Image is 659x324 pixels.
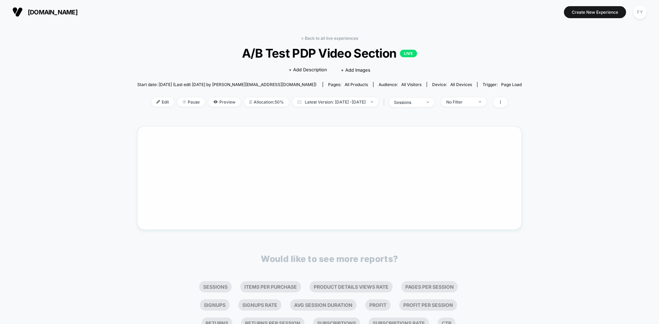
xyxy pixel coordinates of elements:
[28,9,78,16] span: [DOMAIN_NAME]
[401,82,421,87] span: All Visitors
[301,36,358,41] a: < Back to all live experiences
[289,67,327,73] span: + Add Description
[199,281,232,292] li: Sessions
[244,97,289,107] span: Allocation: 50%
[394,100,421,105] div: sessions
[261,254,398,264] p: Would like to see more reports?
[151,97,174,107] span: Edit
[501,82,522,87] span: Page Load
[633,5,647,19] div: FY
[401,281,458,292] li: Pages Per Session
[183,100,186,104] img: end
[564,6,626,18] button: Create New Experience
[310,281,393,292] li: Product Details Views Rate
[328,82,368,87] div: Pages:
[137,82,316,87] span: Start date: [DATE] (Last edit [DATE] by [PERSON_NAME][EMAIL_ADDRESS][DOMAIN_NAME])
[200,299,230,311] li: Signups
[382,97,389,107] span: |
[249,100,252,104] img: rebalance
[631,5,649,19] button: FY
[12,7,23,17] img: Visually logo
[400,50,417,57] p: LIVE
[157,46,502,60] span: A/B Test PDP Video Section
[177,97,205,107] span: Pause
[427,101,429,103] img: end
[157,100,160,104] img: edit
[379,82,421,87] div: Audience:
[371,101,373,103] img: end
[450,82,472,87] span: all devices
[365,299,391,311] li: Profit
[240,281,301,292] li: Items Per Purchase
[427,82,477,87] span: Device:
[208,97,241,107] span: Preview
[341,67,370,73] span: + Add Images
[483,82,522,87] div: Trigger:
[292,97,378,107] span: Latest Version: [DATE] - [DATE]
[290,299,357,311] li: Avg Session Duration
[298,100,301,104] img: calendar
[345,82,368,87] span: all products
[446,99,474,105] div: No Filter
[238,299,281,311] li: Signups Rate
[10,7,80,17] button: [DOMAIN_NAME]
[479,101,481,103] img: end
[399,299,457,311] li: Profit Per Session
